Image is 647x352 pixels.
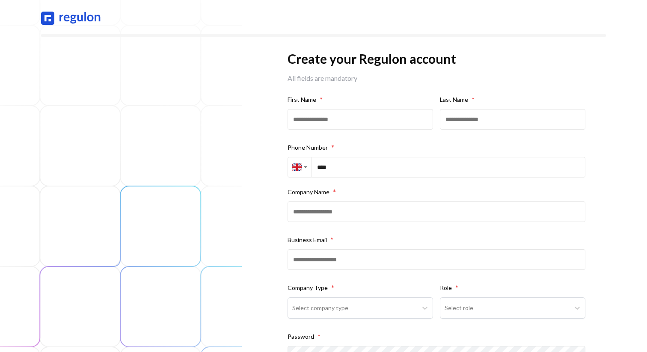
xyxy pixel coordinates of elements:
label: Password [288,331,585,343]
p: All fields are mandatory [288,73,456,83]
label: Last Name [440,94,585,106]
label: Business Email [288,234,585,246]
label: Phone Number [288,142,585,154]
label: Company Name [288,186,585,198]
h1: Create your Regulon account [288,51,456,66]
label: Company Type [288,282,433,294]
button: Country selector [288,157,312,177]
label: First Name [288,94,433,106]
label: Role [440,282,585,294]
